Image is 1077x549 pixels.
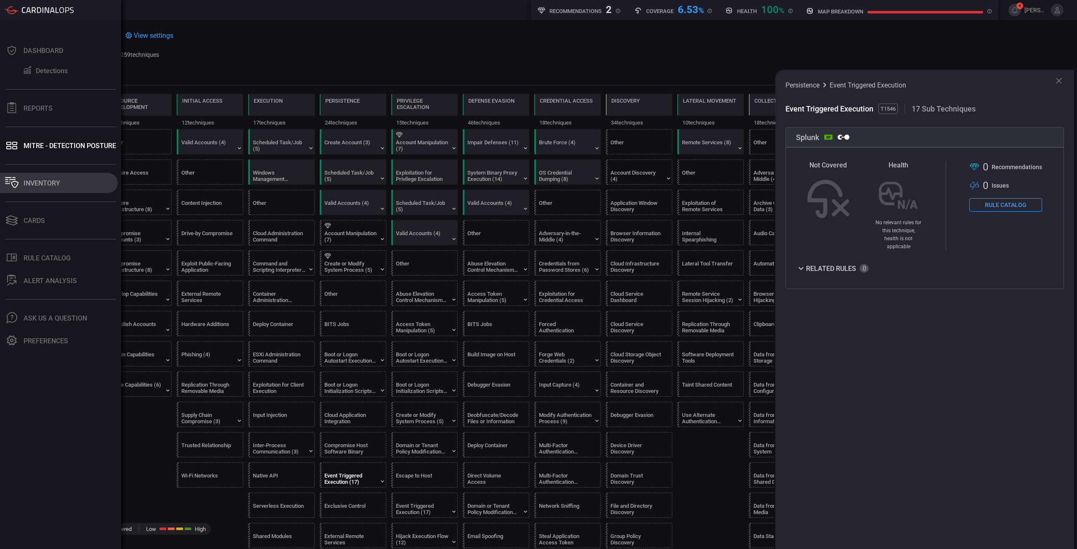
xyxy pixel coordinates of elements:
div: 6.53 [678,4,704,14]
div: T1078: Valid Accounts [391,220,458,245]
div: T1037: Boot or Logon Initialization Scripts (Not covered) [391,371,458,397]
div: Internal Spearphishing [682,230,735,243]
div: Drive-by Compromise [181,230,234,243]
h5: Health [737,8,757,14]
div: Compromise Accounts (3) [110,230,162,243]
button: Rule Catalog [969,198,1042,212]
div: Boot or Logon Autostart Execution (14) [324,351,377,364]
span: [PERSON_NAME].[PERSON_NAME] [1024,7,1048,13]
div: Dashboard [24,47,63,55]
div: T1078: Valid Accounts [320,190,386,215]
div: Acquire Infrastructure (8) [110,200,162,212]
div: T1621: Multi-Factor Authentication Request Generation (Not covered) [534,462,601,488]
div: Browser Information Discovery [610,230,663,243]
div: T1189: Drive-by Compromise (Not covered) [177,220,243,245]
div: Other [467,230,520,243]
div: T1548: Abuse Elevation Control Mechanism (Not covered) [391,281,458,306]
div: Initial Access [182,98,223,104]
div: Deobfuscate/Decode Files or Information [467,412,520,424]
div: T1534: Internal Spearphishing (Not covered) [677,220,744,245]
div: TA0005: Defense Evasion [463,94,529,129]
div: Adversary-in-the-Middle (4) [753,170,806,182]
div: T1608: Stage Capabilities (Not covered) [105,371,172,397]
div: T1546: Event Triggered Execution (Not covered) [391,493,458,518]
div: Discovery [611,98,640,104]
div: Inventory [24,179,60,187]
div: Defense Evasion [468,98,515,104]
div: Boot or Logon Initialization Scripts (5) [324,382,377,394]
div: T1195: Supply Chain Compromise (Not covered) [177,402,243,427]
div: T1083: File and Directory Discovery (Not covered) [606,493,672,518]
div: T1185: Browser Session Hijacking (Not covered) [749,281,815,306]
div: Other (Not covered) [248,190,315,215]
div: T1543: Create or Modify System Process [320,250,386,276]
div: T1610: Deploy Container (Not covered) [463,432,529,457]
div: Data from Configuration Repository (2) [753,382,806,394]
div: T1111: Multi-Factor Authentication Interception (Not covered) [534,432,601,457]
div: Brute Force (4) [539,139,592,152]
div: T1037: Boot or Logon Initialization Scripts (Not covered) [320,371,386,397]
div: Cloud Storage Object Discovery [610,351,663,364]
div: ESXi Administration Command [253,351,305,364]
div: Content Injection [181,200,234,212]
div: T1047: Windows Management Instrumentation [248,159,315,185]
div: T1091: Replication Through Removable Media (Not covered) [677,311,744,336]
div: T1010: Application Window Discovery (Not covered) [606,190,672,215]
div: Privilege Escalation [397,98,452,110]
div: Valid Accounts (4) [396,230,448,243]
div: Persistence [325,98,360,104]
div: Access Token Manipulation (5) [396,321,448,334]
div: 2 [606,4,612,14]
div: T1098: Account Manipulation [320,220,386,245]
div: T1210: Exploitation of Remote Services (Not covered) [677,190,744,215]
div: Valid Accounts (4) [467,200,520,212]
div: Use Alternate Authentication Material (4) [682,412,735,424]
div: 46 techniques [463,116,529,129]
div: 17 techniques [248,116,315,129]
p: Showing 259 / 259 techniques [85,51,159,58]
div: Other (Not covered) [391,250,458,276]
div: Cloud Service Discovery [610,321,663,334]
div: T1482: Domain Trust Discovery (Not covered) [606,462,672,488]
div: Other [110,139,162,152]
span: T1546 [878,103,898,114]
div: T1619: Cloud Storage Object Discovery (Not covered) [606,341,672,366]
div: T1651: Cloud Administration Command (Not covered) [248,220,315,245]
div: Other (Not covered) [105,129,172,154]
div: Ask Us A Question [24,314,87,322]
button: 4 [1008,4,1021,16]
div: Other [539,200,592,212]
div: T1040: Network Sniffing (Not covered) [534,493,601,518]
div: MITRE - Detection Posture [24,142,116,150]
div: Reports [24,104,53,112]
div: T1115: Clipboard Data (Not covered) [749,311,815,336]
div: T1133: External Remote Services (Not covered) [320,523,386,548]
div: T1200: Hardware Additions (Not covered) [177,311,243,336]
span: % [779,6,784,15]
div: T1580: Cloud Infrastructure Discovery (Not covered) [606,250,672,276]
div: T1668: Exclusive Control (Not covered) [320,493,386,518]
span: Health [889,161,908,169]
div: Archive Collected Data (3) [753,200,806,212]
div: Create Account (3) [324,139,377,152]
div: T1087: Account Discovery (Not covered) [606,159,672,185]
div: Boot or Logon Autostart Execution (14) [396,351,448,364]
div: T1526: Cloud Service Discovery (Not covered) [606,311,672,336]
div: T1562: Impair Defenses [463,129,529,154]
div: T1106: Native API (Not covered) [248,462,315,488]
div: Splunk [785,127,1064,147]
div: T1140: Deobfuscate/Decode Files or Information (Not covered) [463,402,529,427]
div: Input Capture (4) [539,382,592,394]
div: Other (Not covered) [320,281,386,306]
div: Scheduled Task/Job (5) [396,200,448,212]
div: T1484: Domain or Tenant Policy Modification (Not covered) [463,493,529,518]
span: 4 [1016,3,1023,9]
div: Replication Through Removable Media [181,382,234,394]
div: 12 techniques [177,116,243,129]
div: Other [181,170,234,182]
div: Other (Not covered) [606,129,672,154]
div: T1197: BITS Jobs (Not covered) [320,311,386,336]
div: Create or Modify System Process (5) [324,260,377,273]
div: T1123: Audio Capture (Not covered) [749,220,815,245]
div: 15 techniques [391,116,458,129]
